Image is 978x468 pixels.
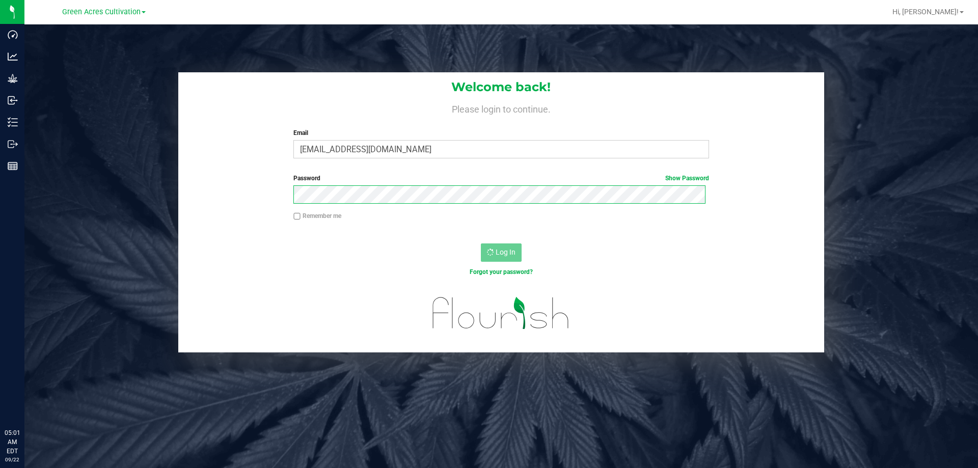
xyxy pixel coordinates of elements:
[8,161,18,171] inline-svg: Reports
[62,8,141,16] span: Green Acres Cultivation
[481,243,522,262] button: Log In
[293,213,301,220] input: Remember me
[665,175,709,182] a: Show Password
[178,102,824,114] h4: Please login to continue.
[8,30,18,40] inline-svg: Dashboard
[420,287,582,339] img: flourish_logo.svg
[892,8,959,16] span: Hi, [PERSON_NAME]!
[470,268,533,276] a: Forgot your password?
[8,95,18,105] inline-svg: Inbound
[293,211,341,221] label: Remember me
[293,128,709,137] label: Email
[5,428,20,456] p: 05:01 AM EDT
[8,51,18,62] inline-svg: Analytics
[8,139,18,149] inline-svg: Outbound
[8,117,18,127] inline-svg: Inventory
[178,80,824,94] h1: Welcome back!
[5,456,20,463] p: 09/22
[8,73,18,84] inline-svg: Grow
[496,248,515,256] span: Log In
[293,175,320,182] span: Password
